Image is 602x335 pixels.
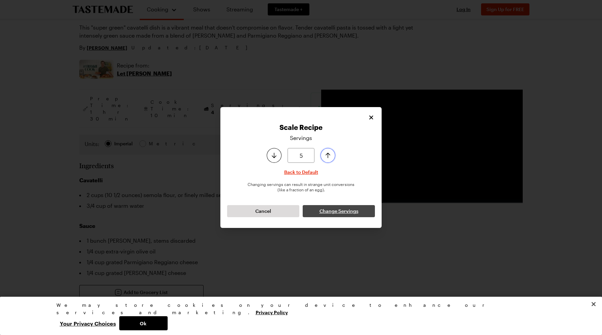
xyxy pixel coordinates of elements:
button: Cancel [227,205,299,217]
p: Servings [290,134,312,142]
button: Ok [119,316,168,330]
div: We may store cookies on your device to enhance our services and marketing. [56,301,540,316]
span: Cancel [255,208,271,214]
button: Decrease serving size by one [267,148,282,163]
div: Privacy [56,301,540,330]
h2: Scale Recipe [227,123,375,131]
button: Change Servings [303,205,375,217]
button: Close [368,114,375,121]
button: Increase serving size by one [320,148,335,163]
button: Back to Default [284,169,318,176]
a: More information about your privacy, opens in a new tab [256,309,288,315]
button: Your Privacy Choices [56,316,119,330]
button: Close [586,297,601,312]
p: Changing servings can result in strange unit conversions (like a fraction of an egg). [227,182,375,192]
span: Change Servings [319,208,358,214]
